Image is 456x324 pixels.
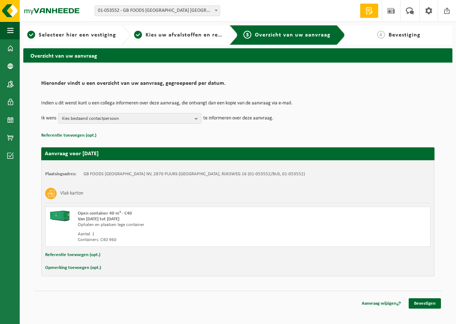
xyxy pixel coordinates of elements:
[243,31,251,39] span: 3
[45,263,101,273] button: Opmerking toevoegen (opt.)
[27,31,116,39] a: 1Selecteer hier een vestiging
[41,80,434,90] h2: Hieronder vindt u een overzicht van uw aanvraag, gegroepeerd per datum.
[45,172,76,176] strong: Plaatsingsadres:
[377,31,385,39] span: 4
[134,31,142,39] span: 2
[78,211,132,216] span: Open container 40 m³ - C40
[45,250,100,260] button: Referentie toevoegen (opt.)
[134,31,223,39] a: 2Kies uw afvalstoffen en recipiënten
[146,32,244,38] span: Kies uw afvalstoffen en recipiënten
[95,6,220,16] span: 01-053552 - GB FOODS BELGIUM NV - PUURS-SINT-AMANDS
[78,217,119,221] strong: Van [DATE] tot [DATE]
[58,113,201,124] button: Kies bestaand contactpersoon
[41,131,96,140] button: Referentie toevoegen (opt.)
[356,298,407,309] a: Aanvraag wijzigen
[39,32,116,38] span: Selecteer hier een vestiging
[409,298,441,309] a: Bevestigen
[203,113,274,124] p: te informeren over deze aanvraag.
[95,5,220,16] span: 01-053552 - GB FOODS BELGIUM NV - PUURS-SINT-AMANDS
[41,113,56,124] p: Ik wens
[49,211,71,221] img: HK-XC-40-GN-00.png
[41,101,434,106] p: Indien u dit wenst kunt u een collega informeren over deze aanvraag, die ontvangt dan een kopie v...
[60,188,83,199] h3: Vlak karton
[78,222,267,228] div: Ophalen en plaatsen lege container
[45,151,99,157] strong: Aanvraag voor [DATE]
[255,32,331,38] span: Overzicht van uw aanvraag
[4,308,120,324] iframe: chat widget
[27,31,35,39] span: 1
[84,171,305,177] td: GB FOODS [GEOGRAPHIC_DATA] NV, 2870 PUURS-[GEOGRAPHIC_DATA], RIJKSWEG 16 (01-053552/BUS, 01-053552)
[62,113,192,124] span: Kies bestaand contactpersoon
[23,48,452,62] h2: Overzicht van uw aanvraag
[78,237,267,243] div: Containers: C40 960
[78,231,267,237] div: Aantal: 1
[389,32,421,38] span: Bevestiging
